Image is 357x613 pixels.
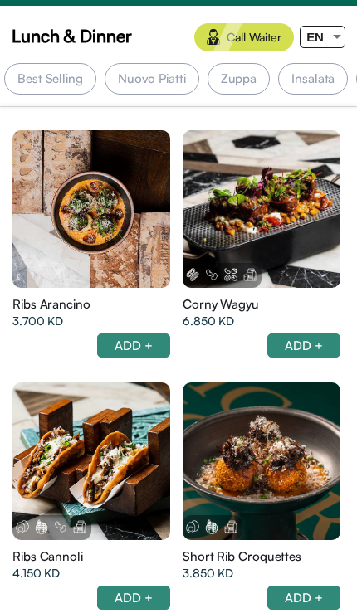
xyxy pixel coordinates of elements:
img: Peanuts.png [185,267,200,282]
span: Lunch & Dinner [12,23,132,48]
img: Eggs.png [185,519,200,534]
span: 3.700 KD [12,313,63,329]
div: Insalata [278,63,348,95]
img: Gluten.png [204,519,219,534]
span: EN [306,30,324,44]
div: Zuppa [208,63,271,95]
span: 4.150 KD [12,565,60,581]
div: ADD + [267,333,340,358]
div: ADD + [97,586,170,610]
span: Ribs Arancino [12,296,90,313]
img: waiter.svg [207,29,220,45]
div: Nuovo Piatti [105,63,199,95]
span: Ribs Cannoli [12,548,83,565]
img: Eggs.png [15,519,30,534]
img: Soya.png [53,519,68,534]
img: Dairy.png [72,519,87,534]
img: Dairy.png [223,519,238,534]
img: Tree%20Nuts.png [223,267,238,282]
img: Soya.png [204,267,219,282]
span: Corny Wagyu [183,296,259,313]
span: 3.850 KD [183,565,233,581]
span: 6.850 KD [183,313,234,329]
img: Dairy.png [242,267,257,282]
img: Gluten.png [34,519,49,534]
div: ADD + [97,333,170,358]
div: ADD + [267,586,340,610]
span: Short Rib Croquettes [183,548,301,565]
div: Best Selling [4,63,96,95]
